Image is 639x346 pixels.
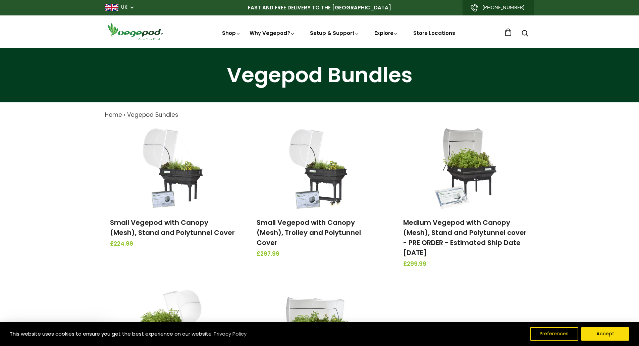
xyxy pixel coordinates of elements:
[403,218,527,257] a: Medium Vegepod with Canopy (Mesh), Stand and Polytunnel cover - PRE ORDER - Estimated Ship Date [...
[110,218,235,237] a: Small Vegepod with Canopy (Mesh), Stand and Polytunnel Cover
[105,4,118,11] img: gb_large.png
[105,22,165,41] img: Vegepod
[310,30,360,37] a: Setup & Support
[250,30,295,37] a: Why Vegepod?
[105,111,122,119] a: Home
[257,218,361,247] a: Small Vegepod with Canopy (Mesh), Trolley and Polytunnel Cover
[403,260,529,268] span: £299.99
[124,111,125,119] span: ›
[581,327,629,341] button: Accept
[284,126,355,210] img: Small Vegepod with Canopy (Mesh), Trolley and Polytunnel Cover
[138,126,208,210] img: Small Vegepod with Canopy (Mesh), Stand and Polytunnel Cover
[121,4,127,11] a: UK
[522,31,528,38] a: Search
[105,111,534,119] nav: breadcrumbs
[10,330,213,337] span: This website uses cookies to ensure you get the best experience on our website.
[8,65,631,86] h1: Vegepod Bundles
[374,30,398,37] a: Explore
[257,250,382,258] span: £297.99
[127,111,178,119] a: Vegepod Bundles
[213,328,248,340] a: Privacy Policy (opens in a new tab)
[431,126,501,210] img: Medium Vegepod with Canopy (Mesh), Stand and Polytunnel cover - PRE ORDER - Estimated Ship Date O...
[110,240,236,248] span: £224.99
[413,30,455,37] a: Store Locations
[530,327,578,341] button: Preferences
[222,30,241,37] a: Shop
